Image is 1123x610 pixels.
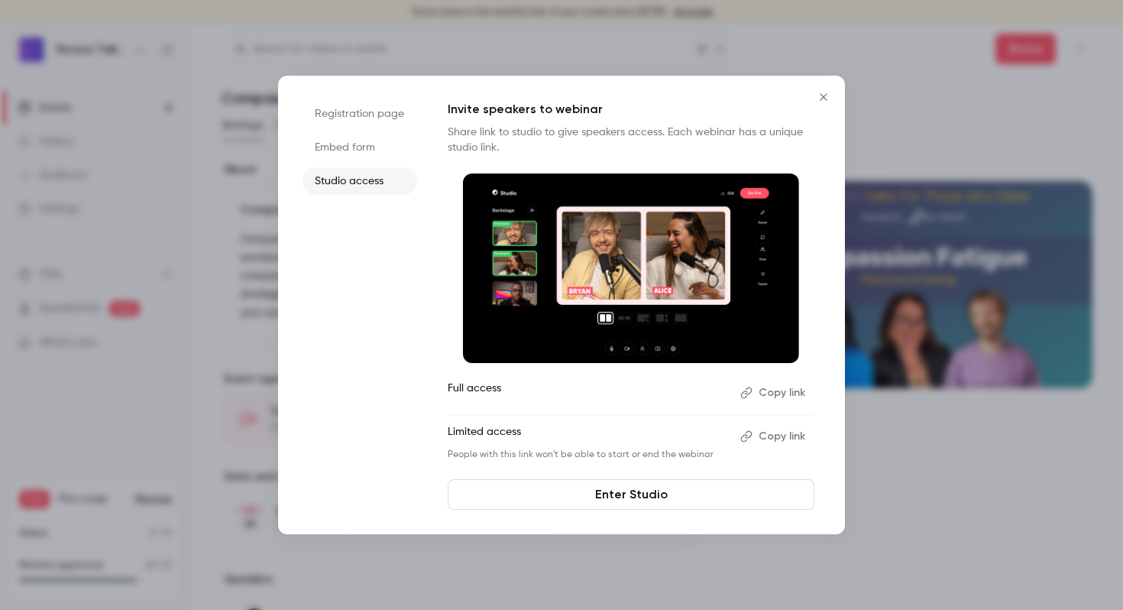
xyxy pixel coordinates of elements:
[303,134,417,161] li: Embed form
[448,381,728,405] p: Full access
[303,167,417,195] li: Studio access
[448,125,814,155] p: Share link to studio to give speakers access. Each webinar has a unique studio link.
[448,100,814,118] p: Invite speakers to webinar
[734,424,814,449] button: Copy link
[448,449,728,461] p: People with this link won't be able to start or end the webinar
[734,381,814,405] button: Copy link
[808,82,839,112] button: Close
[448,479,814,510] a: Enter Studio
[448,424,728,449] p: Limited access
[463,174,799,363] img: Invite speakers to webinar
[303,100,417,128] li: Registration page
